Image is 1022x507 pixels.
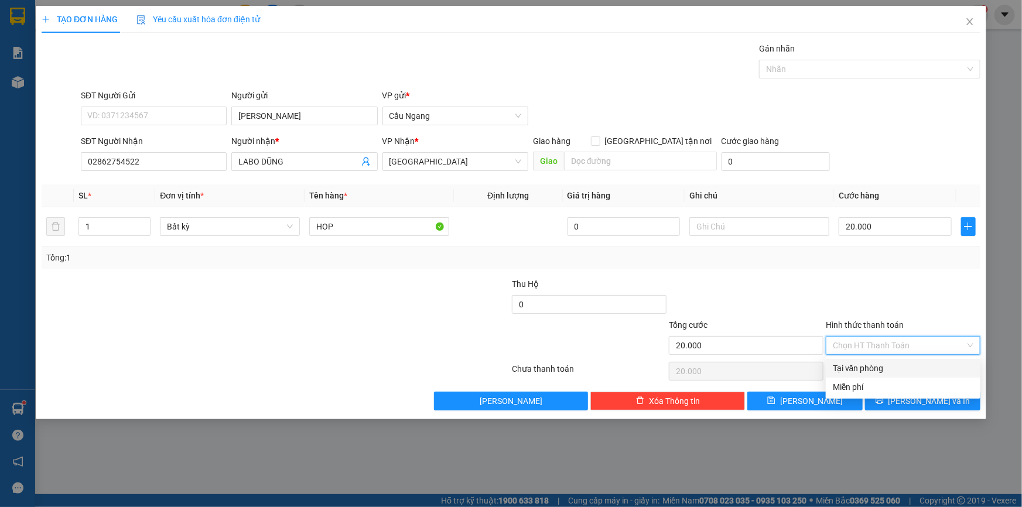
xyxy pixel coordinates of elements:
[833,381,973,393] div: Miễn phí
[722,136,780,146] label: Cước giao hàng
[389,153,521,170] span: Sài Gòn
[487,191,529,200] span: Định lượng
[876,396,884,406] span: printer
[76,10,195,36] div: [GEOGRAPHIC_DATA]
[81,135,227,148] div: SĐT Người Nhận
[888,395,970,407] span: [PERSON_NAME] và In
[564,152,717,170] input: Dọc đường
[389,107,521,125] span: Cầu Ngang
[590,392,745,410] button: deleteXóa Thông tin
[160,191,204,200] span: Đơn vị tính
[10,11,28,23] span: Gửi:
[10,10,68,38] div: Cầu Ngang
[46,251,395,264] div: Tổng: 1
[865,392,980,410] button: printer[PERSON_NAME] và In
[533,152,564,170] span: Giao
[74,74,196,90] div: 30.000
[42,15,50,23] span: plus
[512,279,539,289] span: Thu Hộ
[511,362,668,383] div: Chưa thanh toán
[839,191,879,200] span: Cước hàng
[826,320,904,330] label: Hình thức thanh toán
[361,157,371,166] span: user-add
[953,6,986,39] button: Close
[167,218,293,235] span: Bất kỳ
[382,136,415,146] span: VP Nhận
[685,184,834,207] th: Ghi chú
[961,217,976,236] button: plus
[136,15,260,24] span: Yêu cầu xuất hóa đơn điện tử
[722,152,830,171] input: Cước giao hàng
[747,392,863,410] button: save[PERSON_NAME]
[309,191,347,200] span: Tên hàng
[689,217,829,236] input: Ghi Chú
[568,217,681,236] input: 0
[231,135,377,148] div: Người nhận
[962,222,975,231] span: plus
[76,36,195,50] div: PHƯƠNG
[231,89,377,102] div: Người gửi
[600,135,717,148] span: [GEOGRAPHIC_DATA] tận nơi
[136,15,146,25] img: icon
[76,10,104,22] span: Nhận:
[78,191,88,200] span: SL
[568,191,611,200] span: Giá trị hàng
[309,217,449,236] input: VD: Bàn, Ghế
[669,320,707,330] span: Tổng cước
[759,44,795,53] label: Gán nhãn
[636,396,644,406] span: delete
[833,362,973,375] div: Tại văn phòng
[76,50,195,67] div: 0377322133
[767,396,775,406] span: save
[81,89,227,102] div: SĐT Người Gửi
[533,136,570,146] span: Giao hàng
[649,395,700,407] span: Xóa Thông tin
[42,15,118,24] span: TẠO ĐƠN HÀNG
[965,17,975,26] span: close
[780,395,843,407] span: [PERSON_NAME]
[434,392,589,410] button: [PERSON_NAME]
[74,77,91,89] span: CC :
[46,217,65,236] button: delete
[382,89,528,102] div: VP gửi
[480,395,542,407] span: [PERSON_NAME]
